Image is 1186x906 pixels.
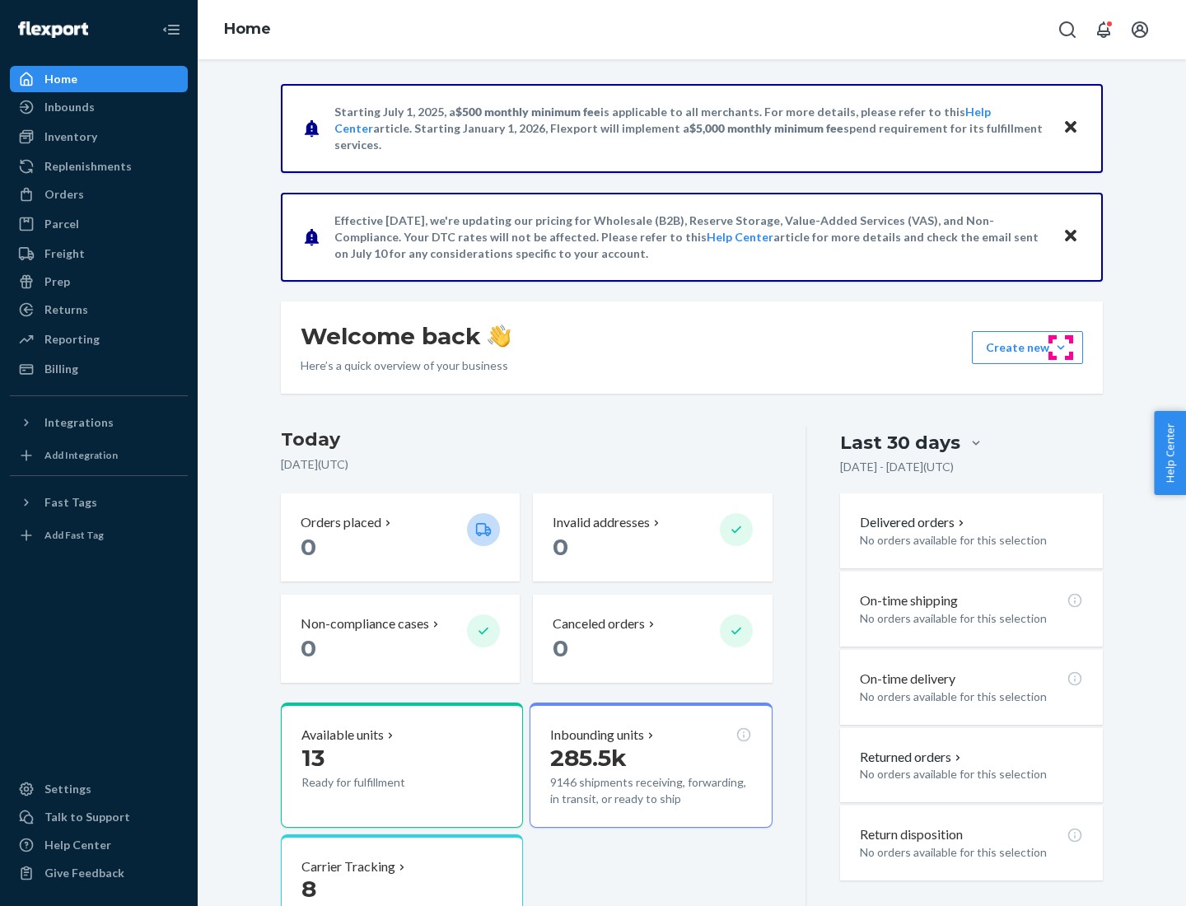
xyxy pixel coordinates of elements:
[44,99,95,115] div: Inbounds
[533,493,772,581] button: Invalid addresses 0
[550,774,751,807] p: 9146 shipments receiving, forwarding, in transit, or ready to ship
[44,273,70,290] div: Prep
[840,459,954,475] p: [DATE] - [DATE] ( UTC )
[550,726,644,745] p: Inbounding units
[44,865,124,881] div: Give Feedback
[10,326,188,353] a: Reporting
[10,522,188,549] a: Add Fast Tag
[553,614,645,633] p: Canceled orders
[281,427,773,453] h3: Today
[860,689,1083,705] p: No orders available for this selection
[860,670,955,689] p: On-time delivery
[10,832,188,858] a: Help Center
[488,325,511,348] img: hand-wave emoji
[44,331,100,348] div: Reporting
[155,13,188,46] button: Close Navigation
[44,837,111,853] div: Help Center
[10,181,188,208] a: Orders
[553,634,568,662] span: 0
[553,533,568,561] span: 0
[301,513,381,532] p: Orders placed
[10,297,188,323] a: Returns
[281,703,523,828] button: Available units13Ready for fulfillment
[455,105,600,119] span: $500 monthly minimum fee
[10,211,188,237] a: Parcel
[44,186,84,203] div: Orders
[533,595,772,683] button: Canceled orders 0
[334,212,1047,262] p: Effective [DATE], we're updating our pricing for Wholesale (B2B), Reserve Storage, Value-Added Se...
[301,614,429,633] p: Non-compliance cases
[10,860,188,886] button: Give Feedback
[301,634,316,662] span: 0
[10,409,188,436] button: Integrations
[707,230,773,244] a: Help Center
[860,513,968,532] button: Delivered orders
[1051,13,1084,46] button: Open Search Box
[10,269,188,295] a: Prep
[860,591,958,610] p: On-time shipping
[972,331,1083,364] button: Create new
[44,301,88,318] div: Returns
[44,448,118,462] div: Add Integration
[10,442,188,469] a: Add Integration
[281,456,773,473] p: [DATE] ( UTC )
[301,321,511,351] h1: Welcome back
[10,489,188,516] button: Fast Tags
[44,71,77,87] div: Home
[301,857,395,876] p: Carrier Tracking
[301,744,325,772] span: 13
[211,6,284,54] ol: breadcrumbs
[44,414,114,431] div: Integrations
[10,241,188,267] a: Freight
[301,875,316,903] span: 8
[301,726,384,745] p: Available units
[1087,13,1120,46] button: Open notifications
[44,128,97,145] div: Inventory
[10,94,188,120] a: Inbounds
[10,153,188,180] a: Replenishments
[44,809,130,825] div: Talk to Support
[860,748,964,767] button: Returned orders
[10,804,188,830] a: Talk to Support
[860,766,1083,782] p: No orders available for this selection
[1060,116,1081,140] button: Close
[10,776,188,802] a: Settings
[301,357,511,374] p: Here’s a quick overview of your business
[550,744,627,772] span: 285.5k
[18,21,88,38] img: Flexport logo
[224,20,271,38] a: Home
[860,825,963,844] p: Return disposition
[44,528,104,542] div: Add Fast Tag
[860,844,1083,861] p: No orders available for this selection
[281,493,520,581] button: Orders placed 0
[44,361,78,377] div: Billing
[44,781,91,797] div: Settings
[530,703,772,828] button: Inbounding units285.5k9146 shipments receiving, forwarding, in transit, or ready to ship
[44,158,132,175] div: Replenishments
[1154,411,1186,495] button: Help Center
[301,533,316,561] span: 0
[553,513,650,532] p: Invalid addresses
[44,245,85,262] div: Freight
[10,356,188,382] a: Billing
[840,430,960,455] div: Last 30 days
[44,494,97,511] div: Fast Tags
[860,532,1083,549] p: No orders available for this selection
[10,66,188,92] a: Home
[44,216,79,232] div: Parcel
[10,124,188,150] a: Inventory
[860,610,1083,627] p: No orders available for this selection
[1123,13,1156,46] button: Open account menu
[301,774,454,791] p: Ready for fulfillment
[689,121,843,135] span: $5,000 monthly minimum fee
[334,104,1047,153] p: Starting July 1, 2025, a is applicable to all merchants. For more details, please refer to this a...
[281,595,520,683] button: Non-compliance cases 0
[1060,225,1081,249] button: Close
